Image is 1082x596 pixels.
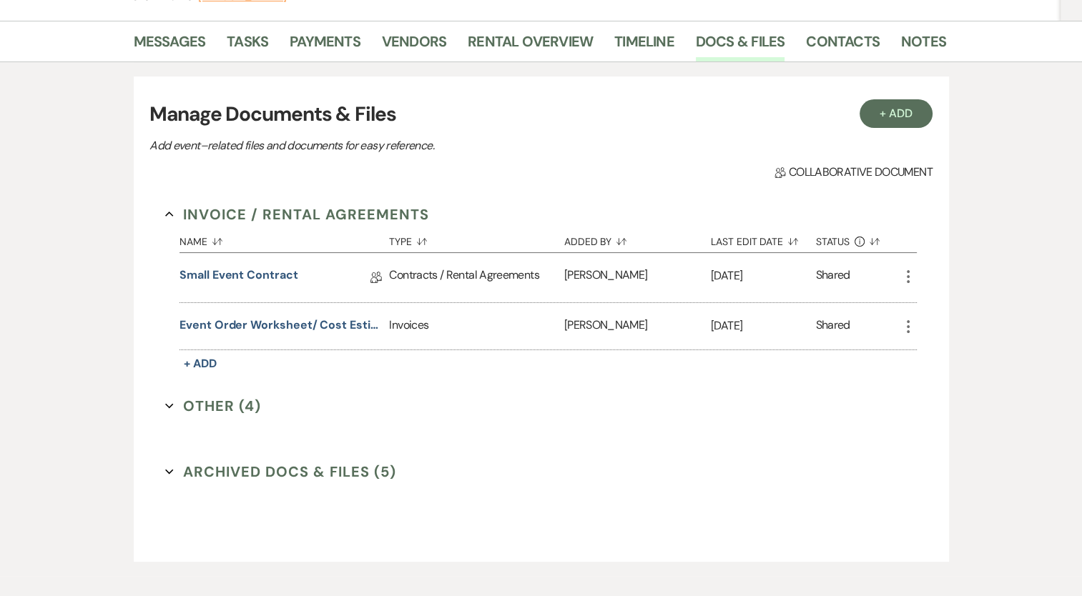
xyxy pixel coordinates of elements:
button: + Add [179,354,221,374]
a: Payments [290,30,360,61]
button: Archived Docs & Files (5) [165,461,396,482]
button: Last Edit Date [711,225,816,252]
div: Shared [816,267,850,289]
button: Invoice / Rental Agreements [165,204,429,225]
button: Name [179,225,389,252]
a: Messages [134,30,206,61]
div: Invoices [389,303,564,349]
a: Rental Overview [468,30,593,61]
button: Event Order Worksheet/ Cost Estimate [179,317,383,334]
button: Type [389,225,564,252]
span: Collaborative document [774,164,932,181]
a: Vendors [382,30,446,61]
a: Docs & Files [696,30,785,61]
p: Add event–related files and documents for easy reference. [149,136,650,155]
div: [PERSON_NAME] [564,303,711,349]
button: Status [816,225,900,252]
p: [DATE] [711,267,816,285]
a: Notes [901,30,946,61]
a: Timeline [614,30,674,61]
div: Shared [816,317,850,336]
button: Other (4) [165,395,261,417]
a: Contacts [806,30,880,61]
span: Status [816,237,850,247]
div: Contracts / Rental Agreements [389,253,564,302]
button: + Add [860,99,933,128]
h3: Manage Documents & Files [149,99,932,129]
span: + Add [184,356,217,371]
a: Tasks [227,30,268,61]
div: [PERSON_NAME] [564,253,711,302]
button: Added By [564,225,711,252]
a: Small Event Contract [179,267,297,289]
p: [DATE] [711,317,816,335]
